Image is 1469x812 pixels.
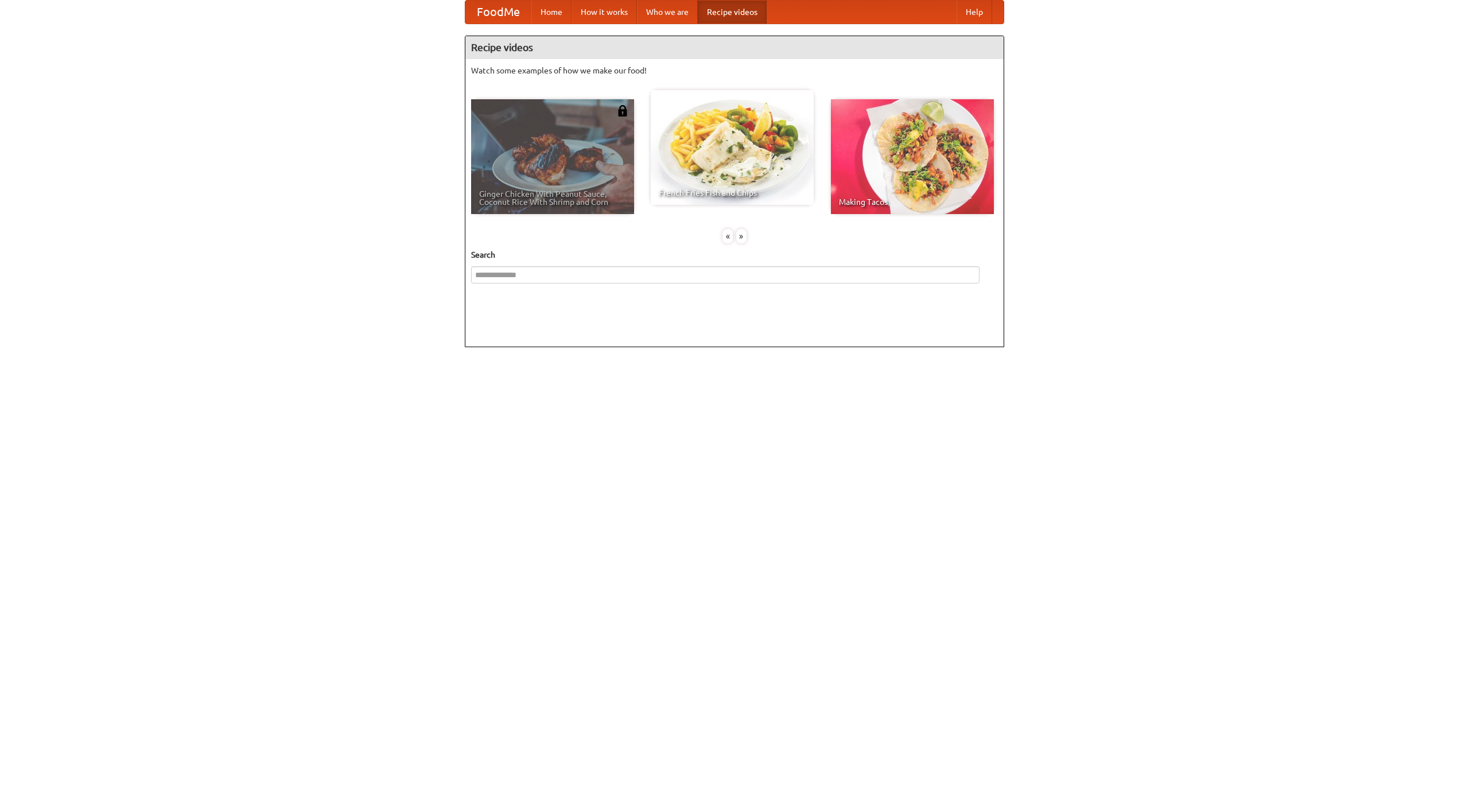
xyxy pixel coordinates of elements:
h5: Search [471,249,998,261]
a: Recipe videos [698,1,767,24]
div: » [736,229,747,243]
span: Making Tacos [839,198,986,206]
a: Home [531,1,572,24]
img: 483408.png [617,105,628,116]
p: Watch some examples of how we make our food! [471,65,998,76]
a: French Fries Fish and Chips [651,90,814,205]
a: FoodMe [465,1,531,24]
a: Help [957,1,992,24]
div: « [722,229,733,243]
a: Who we are [637,1,698,24]
a: How it works [572,1,637,24]
h4: Recipe videos [465,36,1004,59]
span: French Fries Fish and Chips [659,189,806,197]
a: Making Tacos [831,99,994,214]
